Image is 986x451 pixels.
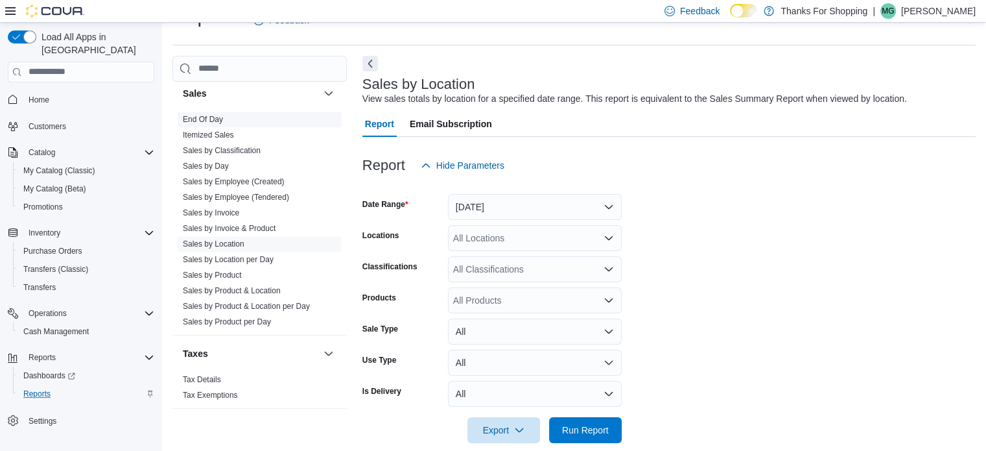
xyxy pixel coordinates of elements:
img: Cova [26,5,84,18]
span: Settings [29,416,56,426]
a: Sales by Classification [183,146,261,155]
button: Sales [321,86,336,101]
span: Cash Management [23,326,89,337]
p: | [873,3,875,19]
label: Classifications [362,262,417,272]
button: Next [362,56,378,71]
span: Sales by Invoice & Product [183,223,276,234]
button: Hide Parameters [416,152,510,178]
a: Tax Details [183,375,221,384]
a: My Catalog (Beta) [18,181,91,197]
label: Products [362,293,396,303]
span: Settings [23,412,154,428]
a: Cash Management [18,324,94,339]
div: Taxes [172,372,347,408]
label: Date Range [362,199,408,210]
a: Sales by Location [183,239,244,249]
a: My Catalog (Classic) [18,163,100,178]
button: Export [467,417,540,443]
span: Sales by Product per Day [183,317,271,327]
a: Sales by Invoice & Product [183,224,276,233]
span: My Catalog (Classic) [23,165,95,176]
span: Operations [29,308,67,319]
a: Tax Exemptions [183,391,238,400]
span: Sales by Employee (Tendered) [183,192,289,202]
span: Reports [29,352,56,363]
span: Reports [23,350,154,365]
span: Home [23,91,154,108]
span: Customers [29,121,66,132]
span: Cash Management [18,324,154,339]
a: Sales by Product & Location [183,286,281,295]
span: Run Report [562,424,609,437]
a: End Of Day [183,115,223,124]
button: Inventory [23,225,65,241]
span: Email Subscription [410,111,492,137]
button: Transfers [13,278,159,297]
a: Reports [18,386,56,402]
button: Taxes [183,347,318,360]
h3: Sales by Location [362,77,475,92]
label: Sale Type [362,324,398,334]
button: Reports [23,350,61,365]
span: Customers [23,118,154,134]
a: Sales by Employee (Created) [183,177,285,186]
button: Customers [3,117,159,136]
p: [PERSON_NAME] [901,3,976,19]
a: Dashboards [18,368,80,384]
label: Use Type [362,355,396,365]
span: Export [475,417,532,443]
a: Settings [23,413,62,429]
span: Home [29,95,49,105]
span: Reports [23,389,51,399]
span: Operations [23,306,154,321]
span: Sales by Product & Location per Day [183,301,310,311]
div: View sales totals by location for a specified date range. This report is equivalent to the Sales ... [362,92,907,106]
button: Operations [23,306,72,321]
span: Promotions [18,199,154,215]
button: Run Report [549,417,622,443]
span: Load All Apps in [GEOGRAPHIC_DATA] [36,30,154,56]
label: Is Delivery [362,386,401,396]
span: Catalog [23,145,154,160]
span: Inventory [29,228,60,238]
a: Sales by Day [183,162,229,171]
span: Transfers [18,280,154,295]
a: Sales by Product & Location per Day [183,302,310,311]
span: Purchase Orders [23,246,82,256]
span: Transfers (Classic) [18,262,154,277]
h3: Report [362,158,405,173]
span: Sales by Location per Day [183,254,274,265]
span: My Catalog (Beta) [23,184,86,194]
a: Sales by Invoice [183,208,239,217]
button: [DATE] [448,194,622,220]
span: Purchase Orders [18,243,154,259]
button: Open list of options [604,295,614,306]
a: Promotions [18,199,68,215]
button: Reports [3,348,159,367]
span: Sales by Product & Location [183,286,281,296]
a: Itemized Sales [183,130,234,140]
label: Locations [362,230,399,241]
span: Hide Parameters [436,159,504,172]
span: Promotions [23,202,63,212]
h3: Sales [183,87,207,100]
span: Inventory [23,225,154,241]
button: Open list of options [604,233,614,243]
span: Reports [18,386,154,402]
button: Inventory [3,224,159,242]
button: Promotions [13,198,159,216]
a: Dashboards [13,367,159,385]
p: Thanks For Shopping [781,3,867,19]
a: Sales by Employee (Tendered) [183,193,289,202]
span: Sales by Invoice [183,208,239,218]
a: Sales by Product [183,271,242,280]
button: My Catalog (Classic) [13,162,159,180]
button: Settings [3,411,159,430]
button: Taxes [321,346,336,361]
button: Home [3,90,159,109]
button: All [448,350,622,376]
button: My Catalog (Beta) [13,180,159,198]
